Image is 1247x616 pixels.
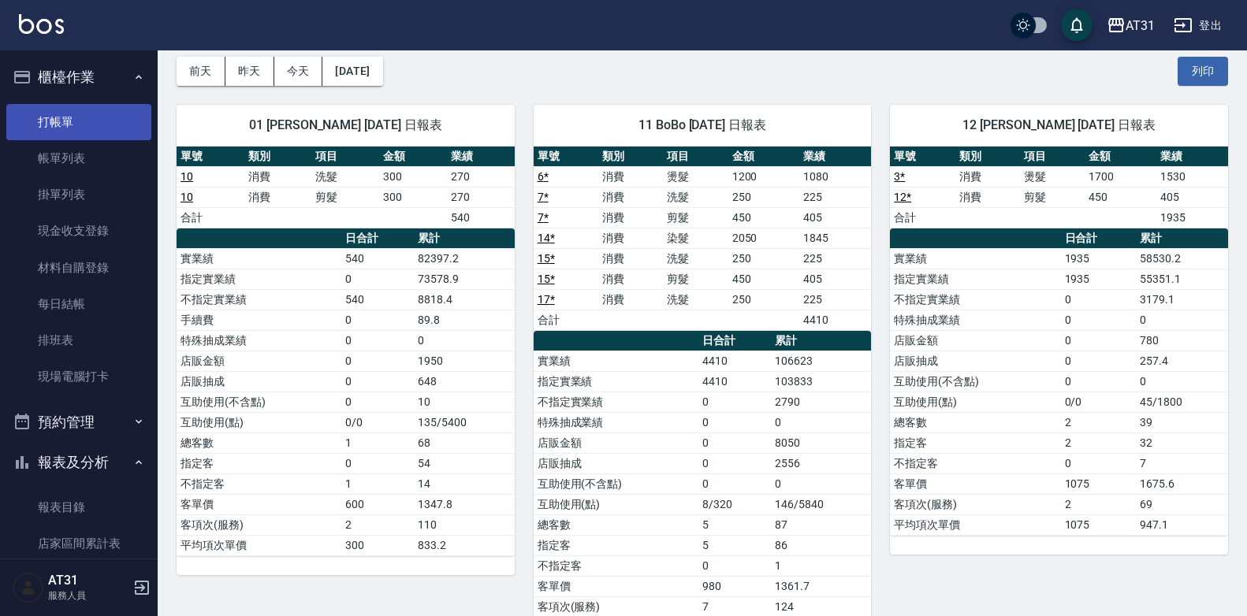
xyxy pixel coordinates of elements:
td: 0 [698,555,771,576]
td: 客單價 [890,473,1060,494]
td: 0 [771,473,871,494]
td: 2556 [771,453,871,473]
td: 合計 [890,207,955,228]
td: 消費 [598,248,663,269]
td: 指定實業績 [534,371,698,391]
td: 82397.2 [414,248,514,269]
td: 0 [698,391,771,412]
th: 類別 [598,147,663,167]
td: 10 [414,391,514,412]
td: 0 [698,453,771,473]
td: 消費 [244,166,312,187]
td: 消費 [598,228,663,248]
td: 780 [1136,330,1228,351]
td: 68 [414,432,514,453]
td: 燙髮 [663,166,728,187]
td: 互助使用(點) [890,391,1060,412]
td: 互助使用(點) [177,412,341,432]
td: 600 [341,494,414,514]
td: 指定客 [534,535,698,555]
td: 7 [1136,453,1228,473]
td: 250 [728,289,800,310]
td: 1675.6 [1136,473,1228,494]
th: 類別 [244,147,312,167]
td: 互助使用(不含點) [890,371,1060,391]
td: 947.1 [1136,514,1228,535]
td: 69 [1136,494,1228,514]
td: 0/0 [341,412,414,432]
td: 特殊抽成業績 [177,330,341,351]
td: 270 [447,187,515,207]
td: 540 [447,207,515,228]
table: a dense table [177,228,515,556]
td: 648 [414,371,514,391]
td: 店販金額 [177,351,341,371]
a: 掛單列表 [6,176,151,213]
td: 0 [341,310,414,330]
td: 消費 [598,207,663,228]
a: 10 [181,170,193,183]
th: 項目 [663,147,728,167]
td: 146/5840 [771,494,871,514]
th: 業績 [447,147,515,167]
td: 1 [341,473,414,494]
td: 指定客 [177,453,341,473]
td: 135/5400 [414,412,514,432]
td: 剪髮 [1020,187,1085,207]
td: 消費 [598,269,663,289]
td: 250 [728,248,800,269]
td: 1935 [1061,269,1136,289]
td: 73578.9 [414,269,514,289]
td: 0 [341,351,414,371]
td: 54 [414,453,514,473]
td: 0 [698,432,771,453]
td: 指定實業績 [177,269,341,289]
span: 12 [PERSON_NAME] [DATE] 日報表 [909,117,1209,133]
th: 日合計 [698,331,771,351]
td: 特殊抽成業績 [890,310,1060,330]
button: 櫃檯作業 [6,57,151,98]
td: 互助使用(不含點) [177,391,341,412]
button: 登出 [1167,11,1228,40]
td: 特殊抽成業績 [534,412,698,432]
button: save [1061,9,1093,41]
td: 8818.4 [414,289,514,310]
h5: AT31 [48,573,128,588]
td: 32 [1136,432,1228,453]
th: 金額 [1085,147,1156,167]
td: 總客數 [890,412,1060,432]
td: 0 [1136,371,1228,391]
td: 833.2 [414,535,514,555]
td: 0 [341,371,414,391]
td: 洗髮 [663,289,728,310]
td: 不指定實業績 [177,289,341,310]
td: 洗髮 [311,166,379,187]
td: 店販金額 [534,432,698,453]
td: 110 [414,514,514,535]
td: 300 [341,535,414,555]
td: 2 [1061,412,1136,432]
td: 5 [698,514,771,535]
table: a dense table [177,147,515,228]
td: 0 [341,269,414,289]
td: 405 [799,269,871,289]
td: 89.8 [414,310,514,330]
td: 平均項次單價 [890,514,1060,535]
td: 實業績 [890,248,1060,269]
td: 5 [698,535,771,555]
a: 材料自購登錄 [6,250,151,286]
td: 8050 [771,432,871,453]
button: [DATE] [322,57,382,86]
td: 1361.7 [771,576,871,596]
td: 1 [341,432,414,453]
td: 0/0 [1061,391,1136,412]
th: 業績 [1156,147,1228,167]
td: 106623 [771,351,871,371]
td: 1075 [1061,514,1136,535]
td: 1080 [799,166,871,187]
th: 累計 [414,228,514,249]
td: 1935 [1061,248,1136,269]
img: Logo [19,14,64,34]
td: 洗髮 [663,187,728,207]
th: 日合計 [1061,228,1136,249]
